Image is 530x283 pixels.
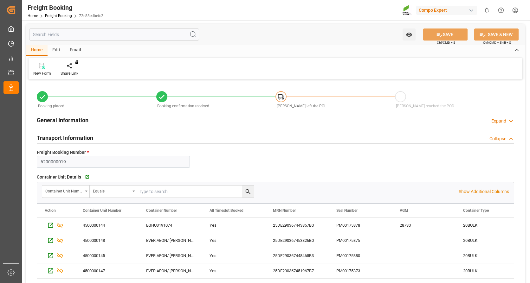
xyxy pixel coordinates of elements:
[403,28,416,41] button: open menu
[146,208,177,213] span: Container Number
[28,3,103,12] div: Freight Booking
[265,218,329,233] div: 25DE290367443857B0
[28,14,38,18] a: Home
[45,187,83,194] div: Container Unit Number
[392,218,456,233] div: 28730
[423,28,468,41] button: SAVE
[33,71,51,76] div: New Form
[65,45,86,56] div: Email
[139,263,202,278] div: EVER AEON/ [PERSON_NAME]
[329,248,392,263] div: PM00175380
[463,264,511,278] div: 20BULK
[277,104,326,108] span: [PERSON_NAME] left the POL
[90,186,137,198] button: open menu
[210,233,258,248] div: Yes
[336,208,358,213] span: Seal Number
[37,263,75,279] div: Press SPACE to select this row.
[396,104,454,108] span: [PERSON_NAME] reached the POD
[37,233,75,248] div: Press SPACE to select this row.
[265,233,329,248] div: 25DE290367453826B0
[463,233,511,248] div: 20BULK
[75,218,139,233] div: 4500000144
[416,6,477,15] div: Compo Expert
[37,149,89,156] span: Freight Booking Number
[489,135,506,142] div: Collapse
[210,208,243,213] span: All Timeslot Booked
[29,28,199,41] input: Search Fields
[93,187,130,194] div: Equals
[210,248,258,263] div: Yes
[37,218,75,233] div: Press SPACE to select this row.
[210,218,258,233] div: Yes
[37,248,75,263] div: Press SPACE to select this row.
[402,5,412,16] img: Screenshot%202023-09-29%20at%2010.02.21.png_1712312052.png
[329,263,392,278] div: PM00175373
[37,116,88,124] h2: General Information
[474,28,519,41] button: SAVE & NEW
[210,264,258,278] div: Yes
[242,186,254,198] button: search button
[265,248,329,263] div: 25DE290367448468B3
[157,104,209,108] span: Booking confirmation received
[139,248,202,263] div: EVER AEON/ [PERSON_NAME]
[26,45,48,56] div: Home
[37,174,81,180] span: Container Unit Details
[45,14,72,18] a: Freight Booking
[480,3,494,17] button: show 0 new notifications
[491,118,506,124] div: Expand
[38,104,64,108] span: Booking placed
[42,186,90,198] button: open menu
[45,208,56,213] div: Action
[83,208,121,213] span: Container Unit Number
[463,218,511,233] div: 20BULK
[75,263,139,278] div: 4500000147
[459,188,509,195] p: Show Additional Columns
[329,233,392,248] div: PM00175375
[463,248,511,263] div: 20BULK
[265,263,329,278] div: 25DE290367451967B7
[137,186,254,198] input: Type to search
[494,3,508,17] button: Help Center
[139,233,202,248] div: EVER AEON/ [PERSON_NAME]
[48,45,65,56] div: Edit
[75,248,139,263] div: 4500000145
[483,40,511,45] span: Ctrl/CMD + Shift + S
[329,218,392,233] div: PM00175378
[463,208,489,213] span: Container Type
[437,40,455,45] span: Ctrl/CMD + S
[273,208,296,213] span: MRN Number
[75,233,139,248] div: 4500000148
[400,208,408,213] span: VGM
[416,4,480,16] button: Compo Expert
[37,134,93,142] h2: Transport Information
[139,218,202,233] div: EGHU3191074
